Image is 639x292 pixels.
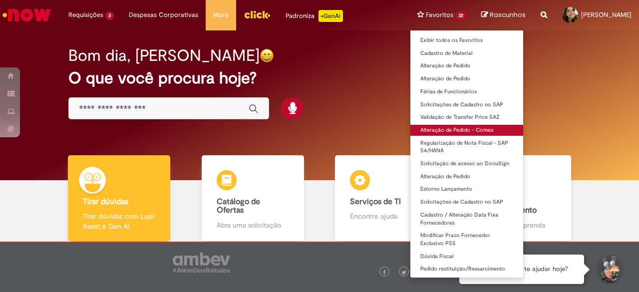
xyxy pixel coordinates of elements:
[410,251,523,262] a: Dúvida Fiscal
[68,47,260,64] h2: Bom dia, [PERSON_NAME]
[410,48,523,59] a: Cadastro de Material
[410,125,523,136] a: Alteração de Pedido - Comex
[186,155,320,242] a: Catálogo de Ofertas Abra uma solicitação
[484,197,537,216] b: Base de Conhecimento
[129,10,198,20] span: Despesas Corporativas
[286,10,343,22] div: Padroniza
[83,197,128,207] b: Tirar dúvidas
[319,10,343,22] p: +GenAi
[410,197,523,208] a: Solicitações de Cadastro no SAP
[244,7,271,22] img: click_logo_yellow_360x200.png
[52,155,186,242] a: Tirar dúvidas Tirar dúvidas com Lupi Assist e Gen Ai
[83,211,155,231] p: Tirar dúvidas com Lupi Assist e Gen Ai
[410,99,523,110] a: Solicitações de Cadastro no SAP
[426,10,453,20] span: Favoritos
[410,171,523,182] a: Alteração de Pedido
[260,48,274,63] img: happy-face.png
[410,158,523,169] a: Solicitação de acesso ao DocuSign
[410,73,523,84] a: Alteração de Pedido
[401,270,406,275] img: logo_footer_twitter.png
[594,255,624,285] button: Iniciar Conversa de Suporte
[350,197,401,207] b: Serviços de TI
[410,138,523,156] a: Regularização de Nota Fiscal - SAP S4/HANA
[455,11,466,20] span: 32
[481,10,526,20] a: Rascunhos
[382,270,387,275] img: logo_footer_facebook.png
[410,112,523,123] a: Validação de Transfer Price SAZ
[410,60,523,71] a: Alteração de Pedido
[410,30,524,278] ul: Favoritos
[410,264,523,275] a: Pedido restituição/Ressarcimento
[105,11,114,20] span: 3
[68,69,570,87] h2: O que você procura hoje?
[410,86,523,97] a: Férias de Funcionários
[459,255,584,284] div: Oi, como posso te ajudar hoje?
[410,35,523,46] a: Exibir todos os Favoritos
[217,220,289,230] p: Abra uma solicitação
[173,253,230,273] img: logo_footer_ambev_rotulo_gray.png
[581,10,632,19] span: [PERSON_NAME]
[319,155,453,242] a: Serviços de TI Encontre ajuda
[490,10,526,19] span: Rascunhos
[410,230,523,249] a: Modificar Prazo Fornecedor Exclusivo PSS
[410,184,523,195] a: Estorno Lançamento
[217,197,260,216] b: Catálogo de Ofertas
[1,5,52,25] img: ServiceNow
[410,277,523,288] a: Pagamento de Tributos
[213,10,229,20] span: More
[350,211,422,221] p: Encontre ajuda
[410,210,523,228] a: Cadastro / Alteração Data Fixa Fornecedores
[68,10,103,20] span: Requisições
